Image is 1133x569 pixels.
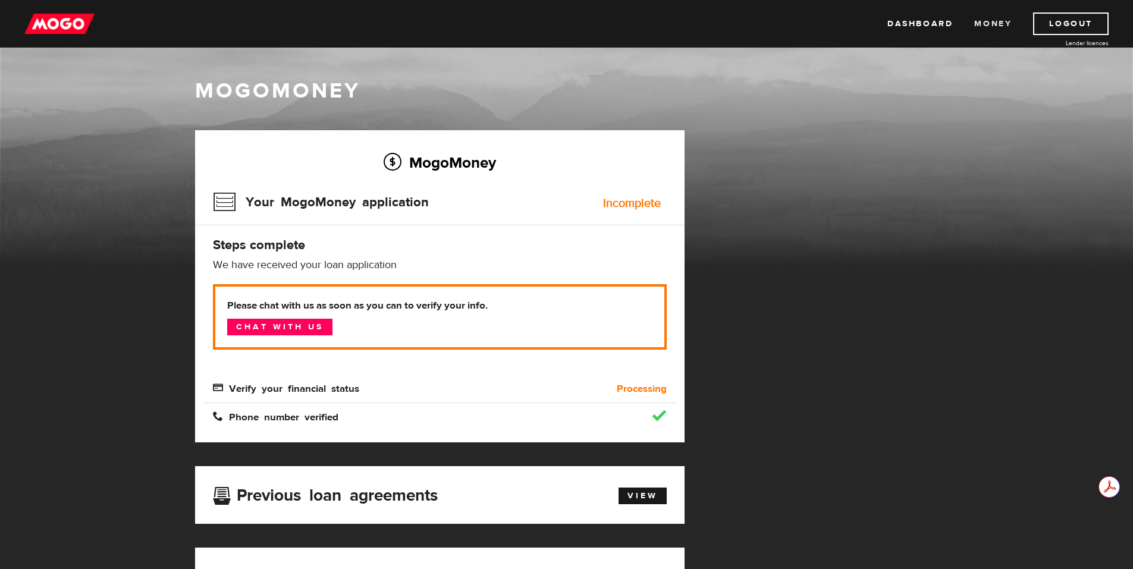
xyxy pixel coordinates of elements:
[617,382,667,396] b: Processing
[1019,39,1109,48] a: Lender licences
[195,78,939,103] h1: MogoMoney
[213,411,338,421] span: Phone number verified
[227,319,332,335] a: Chat with us
[213,237,667,253] h4: Steps complete
[213,486,438,501] h3: Previous loan agreements
[213,150,667,175] h2: MogoMoney
[213,187,429,218] h3: Your MogoMoney application
[227,298,652,313] b: Please chat with us as soon as you can to verify your info.
[887,12,953,35] a: Dashboard
[603,197,661,209] div: Incomplete
[974,12,1012,35] a: Money
[1033,12,1109,35] a: Logout
[213,258,667,272] p: We have received your loan application
[213,382,359,392] span: Verify your financial status
[895,293,1133,569] iframe: LiveChat chat widget
[24,12,95,35] img: mogo_logo-11ee424be714fa7cbb0f0f49df9e16ec.png
[619,488,667,504] a: View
